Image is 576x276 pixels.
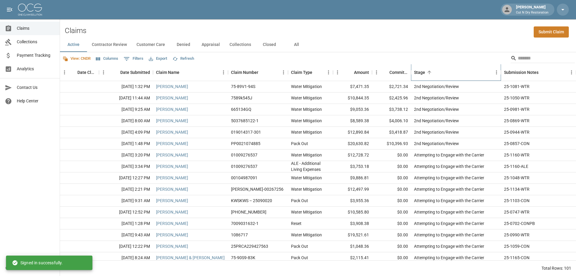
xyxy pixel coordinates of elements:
[256,38,283,52] button: Closed
[17,52,55,59] span: Payment Tracking
[279,68,288,77] button: Menu
[372,127,411,138] div: $3,418.87
[112,68,120,77] button: Sort
[99,229,153,241] div: [DATE] 9:43 AM
[504,220,535,226] div: 25-0702-CONPB
[17,25,55,32] span: Claims
[504,198,529,204] div: 25-1103-CON
[291,232,322,238] div: Water Mitigation
[156,220,188,226] a: [PERSON_NAME]
[333,229,372,241] div: $19,521.61
[18,4,42,16] img: ocs-logo-white-transparent.png
[333,195,372,207] div: $3,955.36
[504,152,529,158] div: 25-1160-WTR
[156,198,188,204] a: [PERSON_NAME]
[372,150,411,161] div: $0.00
[61,54,92,63] button: View: CNDR
[156,186,188,192] a: [PERSON_NAME]
[156,175,188,181] a: [PERSON_NAME]
[291,118,322,124] div: Water Mitigation
[170,38,197,52] button: Denied
[60,38,87,52] button: Active
[60,38,576,52] div: dynamic tabs
[504,141,529,147] div: 25-0857-CON
[291,160,330,172] div: ALE - Additional Living Expenses
[156,95,188,101] a: [PERSON_NAME]
[504,106,529,112] div: 25-0981-WTR
[372,229,411,241] div: $0.00
[414,129,459,135] div: 2nd Negotiation/Review
[333,150,372,161] div: $12,728.72
[231,83,255,89] div: 75-89V1-94S
[60,64,99,81] div: Date Claim Settled
[504,118,529,124] div: 25-0869-WTR
[99,161,153,172] div: [DATE] 3:34 PM
[372,93,411,104] div: $2,425.96
[504,175,529,181] div: 25-1048-WTR
[219,68,228,77] button: Menu
[156,64,179,81] div: Claim Name
[225,38,256,52] button: Collections
[538,68,547,77] button: Sort
[288,64,333,81] div: Claim Type
[17,66,55,72] span: Analytics
[414,95,459,101] div: 2nd Negotiation/Review
[291,106,322,112] div: Water Mitigation
[372,68,381,77] button: Menu
[87,38,132,52] button: Contractor Review
[333,207,372,218] div: $10,585.80
[354,64,369,81] div: Amount
[504,255,529,261] div: 25-1165-CON
[333,161,372,172] div: $3,753.18
[99,93,153,104] div: [DATE] 11:44 AM
[414,255,484,261] div: Attempting to Engage with the Carrier
[291,209,322,215] div: Water Mitigation
[231,255,255,261] div: 75-90S9-83K
[372,207,411,218] div: $0.00
[231,95,252,101] div: 7589k545J
[153,64,228,81] div: Claim Name
[291,220,301,226] div: Reset
[333,138,372,150] div: $20,630.82
[99,81,153,93] div: [DATE] 1:32 PM
[231,220,259,226] div: 7009031632-1
[312,68,321,77] button: Sort
[122,54,145,64] button: Show filters
[156,83,188,89] a: [PERSON_NAME]
[504,209,529,215] div: 25-0747-WTR
[504,186,529,192] div: 25-1134-WTR
[5,265,54,271] div: © 2025 One Claim Solution
[534,26,569,38] a: Submit Claim
[291,83,322,89] div: Water Mitigation
[372,184,411,195] div: $0.00
[414,232,484,238] div: Attempting to Engage with the Carrier
[414,175,484,181] div: Attempting to Engage with the Carrier
[414,64,425,81] div: Stage
[156,106,188,112] a: [PERSON_NAME]
[77,64,96,81] div: Date Claim Settled
[372,64,411,81] div: Committed Amount
[156,163,188,169] a: [PERSON_NAME]
[372,161,411,172] div: $0.00
[541,265,571,271] div: Total Rows: 101
[156,243,188,249] a: [PERSON_NAME]
[228,64,288,81] div: Claim Number
[120,64,150,81] div: Date Submitted
[17,39,55,45] span: Collections
[99,138,153,150] div: [DATE] 1:48 PM
[69,68,77,77] button: Sort
[179,68,188,77] button: Sort
[492,68,501,77] button: Menu
[291,175,322,181] div: Water Mitigation
[372,241,411,252] div: $0.00
[258,68,267,77] button: Sort
[324,68,333,77] button: Menu
[504,232,529,238] div: 25-0990-WTR
[231,186,283,192] div: caho-00267256
[372,138,411,150] div: $10,396.93
[333,252,372,264] div: $2,115.41
[291,198,308,204] div: Pack Out
[346,68,354,77] button: Sort
[333,172,372,184] div: $9,886.81
[99,64,153,81] div: Date Submitted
